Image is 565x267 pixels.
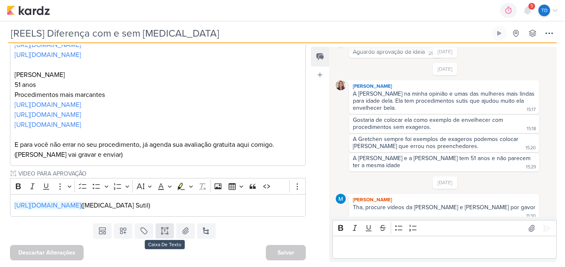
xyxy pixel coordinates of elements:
p: Td [541,7,548,14]
div: Caixa De Texto [145,240,185,249]
img: Tatiane Acciari [336,80,346,90]
img: MARIANA MIRANDA [336,194,346,204]
div: 15:20 [525,145,536,151]
a: [URL][DOMAIN_NAME] [15,111,81,119]
p: E para você não errar no seu procedimento, já agenda sua avaliação gratuita aqui comigo. ([PERSON... [15,140,302,160]
a: [URL][DOMAIN_NAME] [15,121,81,129]
a: [URL][DOMAIN_NAME] [15,201,81,210]
div: 15:17 [527,106,536,113]
div: Tha, procure vídeos da [PERSON_NAME] e [PERSON_NAME] por gavor [353,204,535,211]
input: Texto sem título [17,169,306,178]
img: kardz.app [7,5,50,15]
div: Editor toolbar [10,178,306,194]
a: [URL][DOMAIN_NAME] [15,101,81,109]
div: A [PERSON_NAME] e a [PERSON_NAME] tem 51 anos e não parecem ter a mesma idade [353,155,532,169]
div: [PERSON_NAME] [351,82,538,90]
div: 15:18 [527,126,536,132]
span: 5 [530,3,533,10]
p: [PERSON_NAME] [15,70,302,80]
p: Procedimentos mais marcantes [15,90,302,100]
p: ([MEDICAL_DATA] Sutil) [15,200,302,210]
input: Kard Sem Título [8,26,490,41]
div: Aguardo aprovação da ideia [353,48,425,55]
div: 15:29 [526,164,536,171]
div: A [PERSON_NAME] na minha opinião e umas das mulheres mais lindas para idade dela. Ela tem procedi... [353,90,536,111]
div: Editor editing area: main [10,194,306,217]
div: Editor editing area: main [332,236,557,259]
div: 21:50 [429,50,439,57]
div: Thais de carvalho [538,5,550,16]
a: [URL][DOMAIN_NAME] [15,51,81,59]
div: Gostaria de colocar ela como exemplo de envelhecer com procedimentos sem exageros. [353,116,505,131]
div: A Gretchen sempre foi exemplos de exageros podemos colocar [PERSON_NAME] que errou nos preenchedo... [353,136,520,150]
div: [PERSON_NAME] [351,195,538,204]
div: 11:30 [526,213,536,220]
div: Editor toolbar [332,220,557,236]
a: [URL][DOMAIN_NAME] [15,41,81,49]
div: Ligar relógio [496,30,503,37]
p: 51 anos [15,80,302,90]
